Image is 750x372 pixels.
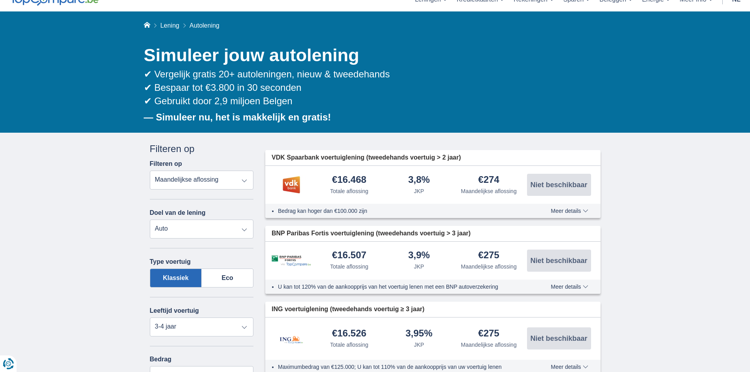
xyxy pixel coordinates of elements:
[272,153,461,162] span: VDK Spaarbank voertuiglening (tweedehands voertuig > 2 jaar)
[414,187,424,195] div: JKP
[478,329,499,339] div: €275
[461,263,517,271] div: Maandelijkse aflossing
[330,263,368,271] div: Totale aflossing
[202,269,253,287] label: Eco
[278,283,522,291] li: U kan tot 120% van de aankoopprijs van het voertuig lenen met een BNP autoverzekering
[414,263,424,271] div: JKP
[150,209,206,216] label: Doel van de lening
[272,255,311,267] img: product.pl.alt BNP Paribas Fortis
[530,257,587,264] span: Niet beschikbaar
[150,307,199,314] label: Leeftijd voertuig
[478,250,499,261] div: €275
[408,250,430,261] div: 3,9%
[530,181,587,188] span: Niet beschikbaar
[144,112,331,122] b: — Simuleer nu, het is makkelijk en gratis!
[551,364,588,370] span: Meer details
[545,364,594,370] button: Meer details
[330,187,368,195] div: Totale aflossing
[551,208,588,214] span: Meer details
[278,207,522,215] li: Bedrag kan hoger dan €100.000 zijn
[545,208,594,214] button: Meer details
[150,160,182,167] label: Filteren op
[150,258,191,265] label: Type voertuig
[461,341,517,349] div: Maandelijkse aflossing
[278,363,522,371] li: Maximumbedrag van €125.000; U kan tot 110% van de aankoopprijs van uw voertuig lenen
[330,341,368,349] div: Totale aflossing
[144,22,150,29] a: Home
[527,250,591,272] button: Niet beschikbaar
[150,356,254,363] label: Bedrag
[414,341,424,349] div: JKP
[272,175,311,195] img: product.pl.alt VDK bank
[461,187,517,195] div: Maandelijkse aflossing
[272,305,425,314] span: ING voertuiglening (tweedehands voertuig ≥ 3 jaar)
[144,43,601,68] h1: Simuleer jouw autolening
[408,175,430,186] div: 3,8%
[332,329,366,339] div: €16.526
[144,68,601,108] div: ✔ Vergelijk gratis 20+ autoleningen, nieuw & tweedehands ✔ Bespaar tot €3.800 in 30 seconden ✔ Ge...
[272,229,470,238] span: BNP Paribas Fortis voertuiglening (tweedehands voertuig > 3 jaar)
[150,269,202,287] label: Klassiek
[332,175,366,186] div: €16.468
[478,175,499,186] div: €274
[150,142,254,156] div: Filteren op
[530,335,587,342] span: Niet beschikbaar
[272,325,311,352] img: product.pl.alt ING
[551,284,588,289] span: Meer details
[545,284,594,290] button: Meer details
[527,174,591,196] button: Niet beschikbaar
[189,22,219,29] span: Autolening
[406,329,433,339] div: 3,95%
[160,22,179,29] a: Lening
[332,250,366,261] div: €16.507
[527,327,591,349] button: Niet beschikbaar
